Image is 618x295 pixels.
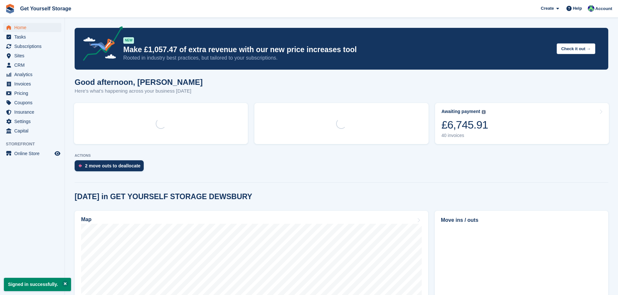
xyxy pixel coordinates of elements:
[14,98,53,107] span: Coupons
[54,150,61,157] a: Preview store
[75,160,147,175] a: 2 move outs to deallocate
[14,42,53,51] span: Subscriptions
[75,78,203,86] h1: Good afternoon, [PERSON_NAME]
[595,6,612,12] span: Account
[14,79,53,88] span: Invoices
[3,108,61,117] a: menu
[3,32,61,41] a: menu
[6,141,65,147] span: Storefront
[14,89,53,98] span: Pricing
[85,163,140,168] div: 2 move outs to deallocate
[3,89,61,98] a: menu
[14,23,53,32] span: Home
[81,217,91,222] h2: Map
[442,109,480,114] div: Awaiting payment
[123,54,551,62] p: Rooted in industry best practices, but tailored to your subscriptions.
[75,192,252,201] h2: [DATE] in GET YOURSELF STORAGE DEWSBURY
[78,26,123,63] img: price-adjustments-announcement-icon-8257ccfd72463d97f412b2fc003d46551f7dbcb40ab6d574587a9cd5c0d94...
[588,5,594,12] img: Julian Taylor
[75,87,203,95] p: Here's what's happening across your business [DATE]
[482,110,486,114] img: icon-info-grey-7440780725fd019a000dd9b08b2336e03edf1995a4989e88bcd33f0948082b44.svg
[3,79,61,88] a: menu
[442,133,488,138] div: 40 invoices
[14,32,53,41] span: Tasks
[435,103,609,144] a: Awaiting payment £6,745.91 40 invoices
[3,42,61,51] a: menu
[3,126,61,135] a: menu
[14,126,53,135] span: Capital
[14,149,53,158] span: Online Store
[18,3,74,14] a: Get Yourself Storage
[4,278,71,291] p: Signed in successfully.
[14,61,53,70] span: CRM
[3,149,61,158] a: menu
[75,153,608,158] p: ACTIONS
[541,5,554,12] span: Create
[14,51,53,60] span: Sites
[442,118,488,131] div: £6,745.91
[441,216,602,224] h2: Move ins / outs
[123,37,134,44] div: NEW
[3,51,61,60] a: menu
[3,70,61,79] a: menu
[14,70,53,79] span: Analytics
[14,117,53,126] span: Settings
[557,43,595,54] button: Check it out →
[3,117,61,126] a: menu
[3,61,61,70] a: menu
[3,98,61,107] a: menu
[5,4,15,14] img: stora-icon-8386f47178a22dfd0bd8f6a31ec36ba5ce8667c1dd55bd0f319d3a0aa187defe.svg
[123,45,551,54] p: Make £1,057.47 of extra revenue with our new price increases tool
[79,164,82,168] img: move_outs_to_deallocate_icon-f764333ba52eb49d3ac5e1228854f67142a1ed5810a6f6cc68b1a99e826820c5.svg
[3,23,61,32] a: menu
[14,108,53,117] span: Insurance
[573,5,582,12] span: Help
